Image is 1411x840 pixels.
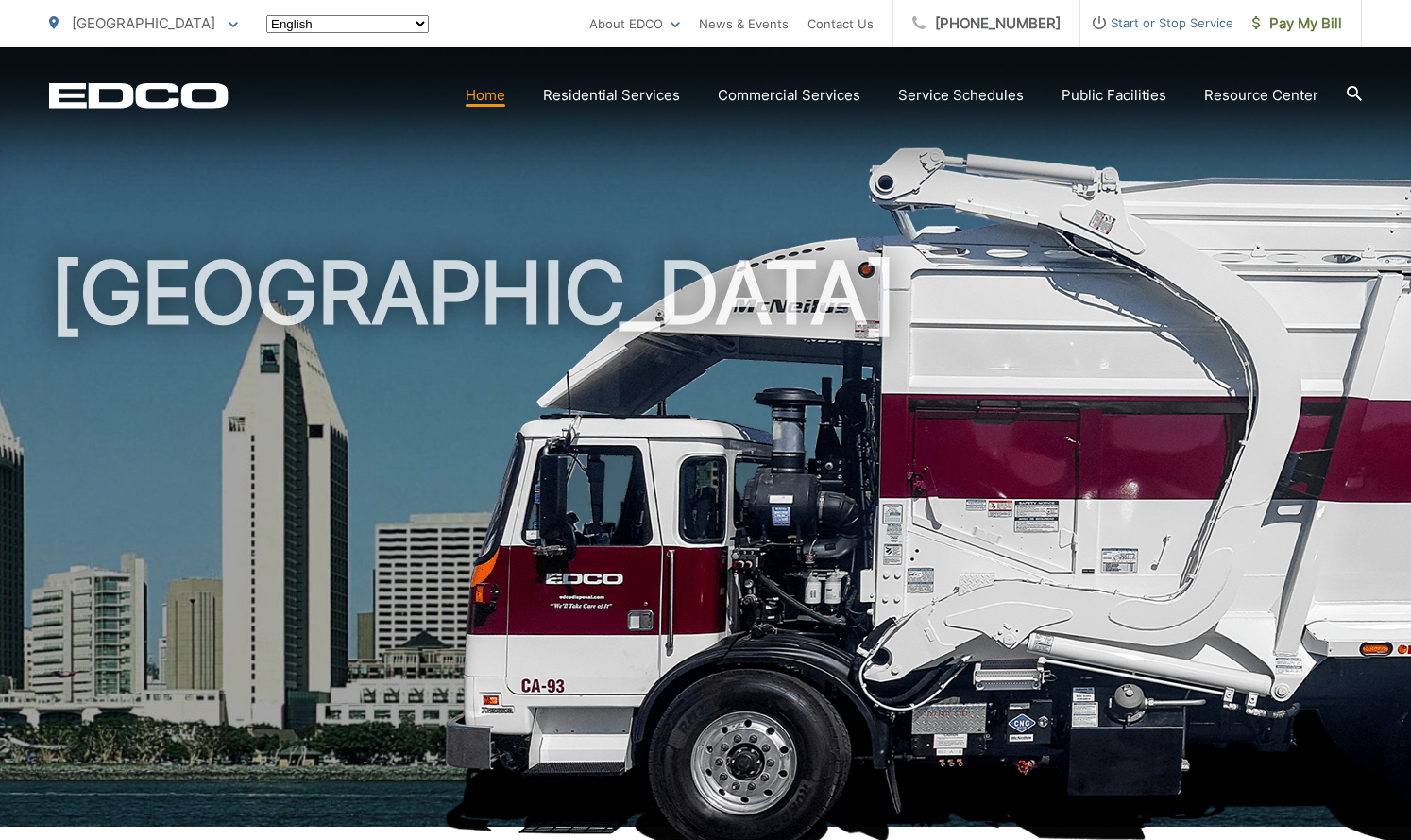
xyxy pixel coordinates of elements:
a: Service Schedules [898,84,1024,107]
a: Resource Center [1204,84,1318,107]
a: EDCD logo. Return to the homepage. [49,82,229,109]
a: Contact Us [807,12,874,35]
a: Home [466,84,505,107]
span: Pay My Bill [1252,12,1342,35]
select: Select a language [266,15,429,33]
a: About EDCO [589,12,680,35]
span: [GEOGRAPHIC_DATA] [72,14,215,32]
a: Commercial Services [718,84,860,107]
a: News & Events [699,12,789,35]
a: Public Facilities [1062,84,1166,107]
a: Residential Services [543,84,680,107]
